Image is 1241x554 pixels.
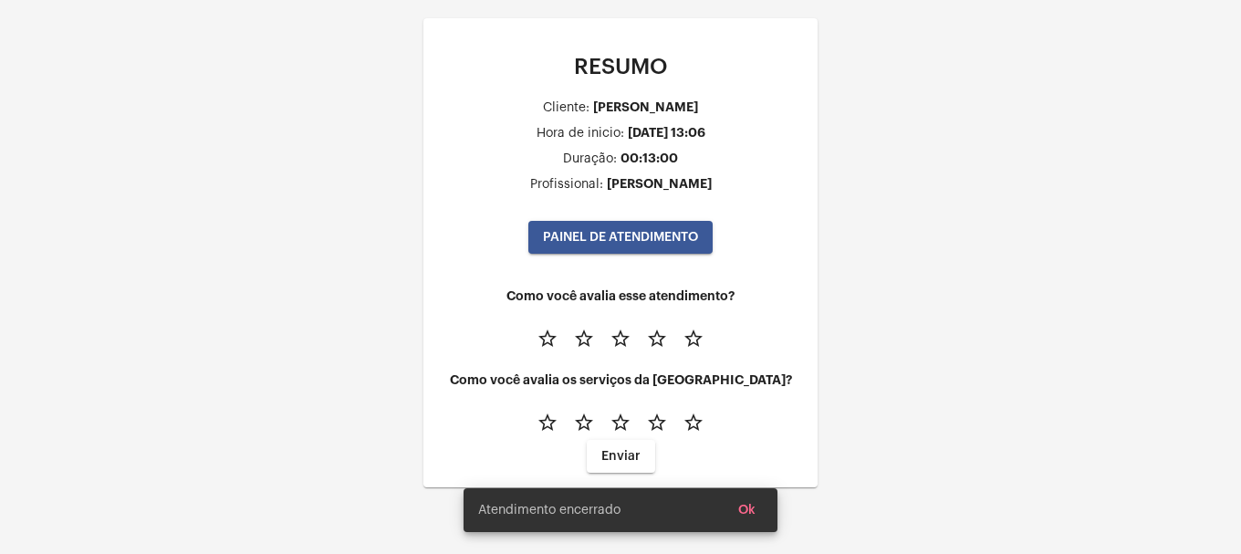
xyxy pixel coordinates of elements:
[683,328,704,350] mat-icon: star_border
[593,100,698,114] div: [PERSON_NAME]
[587,440,655,473] button: Enviar
[610,412,631,434] mat-icon: star_border
[438,289,803,303] h4: Como você avalia esse atendimento?
[530,178,603,192] div: Profissional:
[601,450,641,463] span: Enviar
[610,328,631,350] mat-icon: star_border
[537,328,558,350] mat-icon: star_border
[543,101,589,115] div: Cliente:
[478,501,620,519] span: Atendimento encerrado
[628,126,705,140] div: [DATE] 13:06
[683,412,704,434] mat-icon: star_border
[543,231,698,244] span: PAINEL DE ATENDIMENTO
[438,55,803,78] p: RESUMO
[528,221,713,254] button: PAINEL DE ATENDIMENTO
[620,152,678,165] div: 00:13:00
[438,373,803,387] h4: Como você avalia os serviços da [GEOGRAPHIC_DATA]?
[646,412,668,434] mat-icon: star_border
[607,177,712,191] div: [PERSON_NAME]
[563,152,617,166] div: Duração:
[573,328,595,350] mat-icon: star_border
[537,127,624,141] div: Hora de inicio:
[738,504,756,517] span: Ok
[573,412,595,434] mat-icon: star_border
[724,494,770,527] button: Ok
[537,412,558,434] mat-icon: star_border
[646,328,668,350] mat-icon: star_border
